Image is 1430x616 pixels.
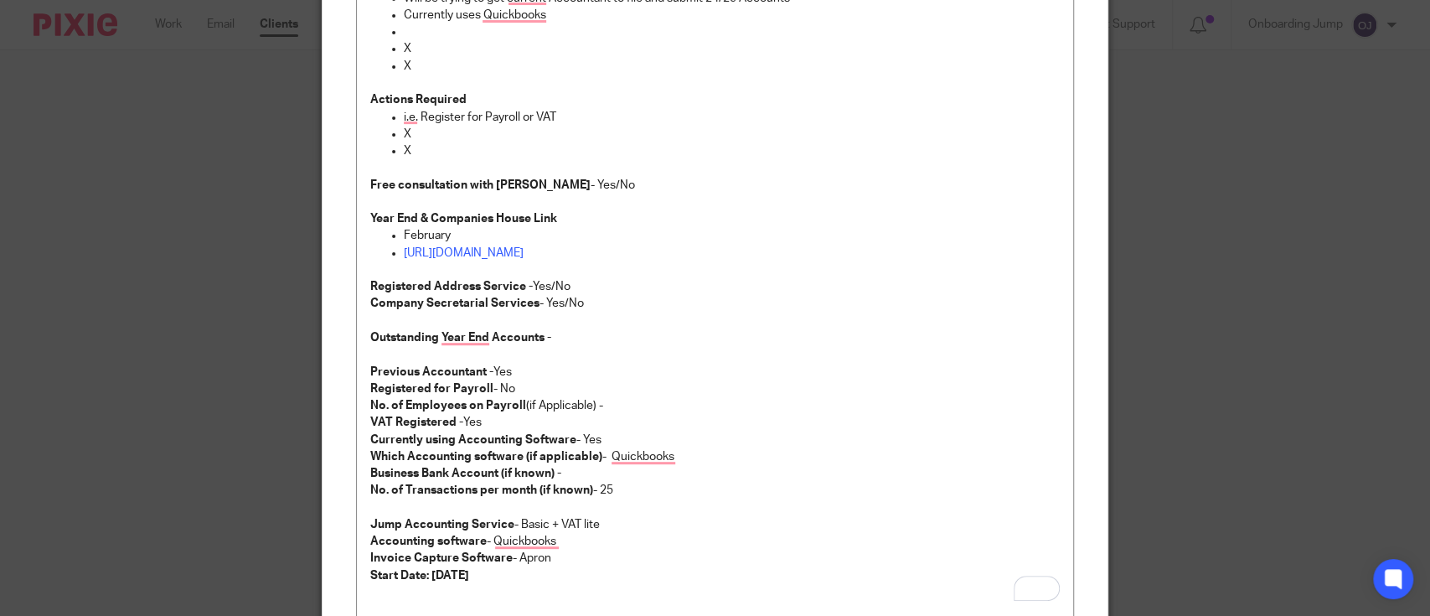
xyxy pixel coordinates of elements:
strong: Free consultation with [PERSON_NAME] [370,179,591,191]
strong: Accounting software [370,536,487,547]
p: (if Applicable) - [370,397,1060,414]
p: - Yes [370,432,1060,448]
p: - No [370,380,1060,397]
p: X [404,126,1060,142]
strong: Which Accounting software (if applicable) [370,451,602,463]
p: - Quickbooks [370,448,1060,465]
strong: Business Bank Account (if known) - [370,468,561,479]
p: - Apron [370,550,1060,567]
p: Currently uses Quickbooks [404,7,1060,23]
strong: Registered for Payroll [370,383,493,395]
strong: VAT Registered - [370,417,463,428]
p: - 25 [370,482,1060,499]
strong: Start Date: [DATE] [370,570,469,582]
p: Yes [370,414,1060,431]
p: - Yes/No [370,295,1060,312]
p: X [404,142,1060,159]
strong: Actions Required [370,94,467,106]
p: X [404,40,1060,57]
p: February [404,227,1060,244]
p: Yes [370,364,1060,380]
strong: No. of Employees on Payroll [370,400,526,412]
strong: No. of Transactions per month (if known) [370,484,593,496]
strong: Currently using Accounting Software [370,434,576,446]
strong: Company Secretarial Services [370,298,539,309]
p: - Quickbooks [370,533,1060,550]
a: [URL][DOMAIN_NAME] [404,247,524,259]
strong: Invoice Capture Software [370,552,513,564]
p: - Yes/No [370,177,1060,194]
strong: Jump Accounting Service [370,519,514,531]
p: Yes/No [370,278,1060,295]
strong: Previous Accountant - [370,366,493,378]
p: X [404,58,1060,75]
strong: Registered Address Service - [370,281,533,292]
p: - Basic + VAT lite [370,516,1060,533]
strong: Outstanding Year End Accounts - [370,332,551,344]
p: i.e. Register for Payroll or VAT [404,109,1060,126]
strong: Year End & Companies House Link [370,213,557,225]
